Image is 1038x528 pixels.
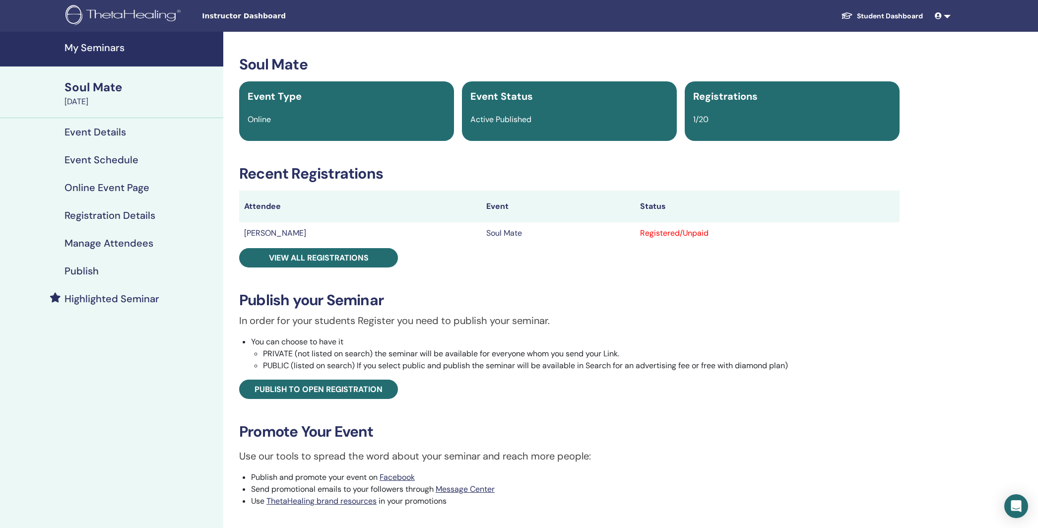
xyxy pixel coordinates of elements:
[841,11,853,20] img: graduation-cap-white.svg
[239,165,900,183] h3: Recent Registrations
[202,11,351,21] span: Instructor Dashboard
[65,79,217,96] div: Soul Mate
[470,114,531,125] span: Active Published
[239,423,900,441] h3: Promote Your Event
[635,191,899,222] th: Status
[1004,494,1028,518] div: Open Intercom Messenger
[470,90,533,103] span: Event Status
[693,90,758,103] span: Registrations
[263,348,900,360] li: PRIVATE (not listed on search) the seminar will be available for everyone whom you send your Link.
[65,265,99,277] h4: Publish
[239,191,481,222] th: Attendee
[65,182,149,194] h4: Online Event Page
[65,237,153,249] h4: Manage Attendees
[239,380,398,399] a: Publish to open registration
[65,209,155,221] h4: Registration Details
[59,79,223,108] a: Soul Mate[DATE]
[251,483,900,495] li: Send promotional emails to your followers through
[481,222,635,244] td: Soul Mate
[65,5,184,27] img: logo.png
[251,336,900,372] li: You can choose to have it
[693,114,709,125] span: 1/20
[436,484,495,494] a: Message Center
[640,227,894,239] div: Registered/Unpaid
[239,248,398,267] a: View all registrations
[255,384,383,395] span: Publish to open registration
[65,154,138,166] h4: Event Schedule
[248,90,302,103] span: Event Type
[239,222,481,244] td: [PERSON_NAME]
[239,313,900,328] p: In order for your students Register you need to publish your seminar.
[65,126,126,138] h4: Event Details
[239,291,900,309] h3: Publish your Seminar
[65,96,217,108] div: [DATE]
[239,56,900,73] h3: Soul Mate
[263,360,900,372] li: PUBLIC (listed on search) If you select public and publish the seminar will be available in Searc...
[65,42,217,54] h4: My Seminars
[266,496,377,506] a: ThetaHealing brand resources
[251,471,900,483] li: Publish and promote your event on
[833,7,931,25] a: Student Dashboard
[481,191,635,222] th: Event
[248,114,271,125] span: Online
[65,293,159,305] h4: Highlighted Seminar
[269,253,369,263] span: View all registrations
[251,495,900,507] li: Use in your promotions
[239,449,900,463] p: Use our tools to spread the word about your seminar and reach more people:
[380,472,415,482] a: Facebook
